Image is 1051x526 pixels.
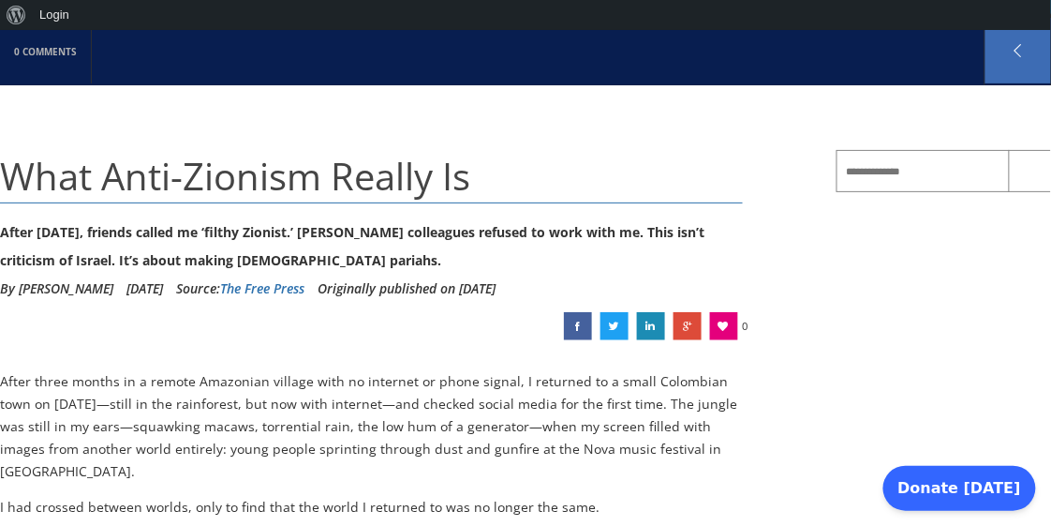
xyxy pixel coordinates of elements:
li: Originally published on [DATE] [318,275,496,303]
a: What Anti-Zionism Really Is [674,312,702,340]
a: What Anti-Zionism Really Is [600,312,629,340]
li: [DATE] [126,275,163,303]
a: The Free Press [220,279,304,297]
span: 0 [743,312,748,340]
div: Source: [176,275,304,303]
a: What Anti-Zionism Really Is [564,312,592,340]
a: What Anti-Zionism Really Is [637,312,665,340]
